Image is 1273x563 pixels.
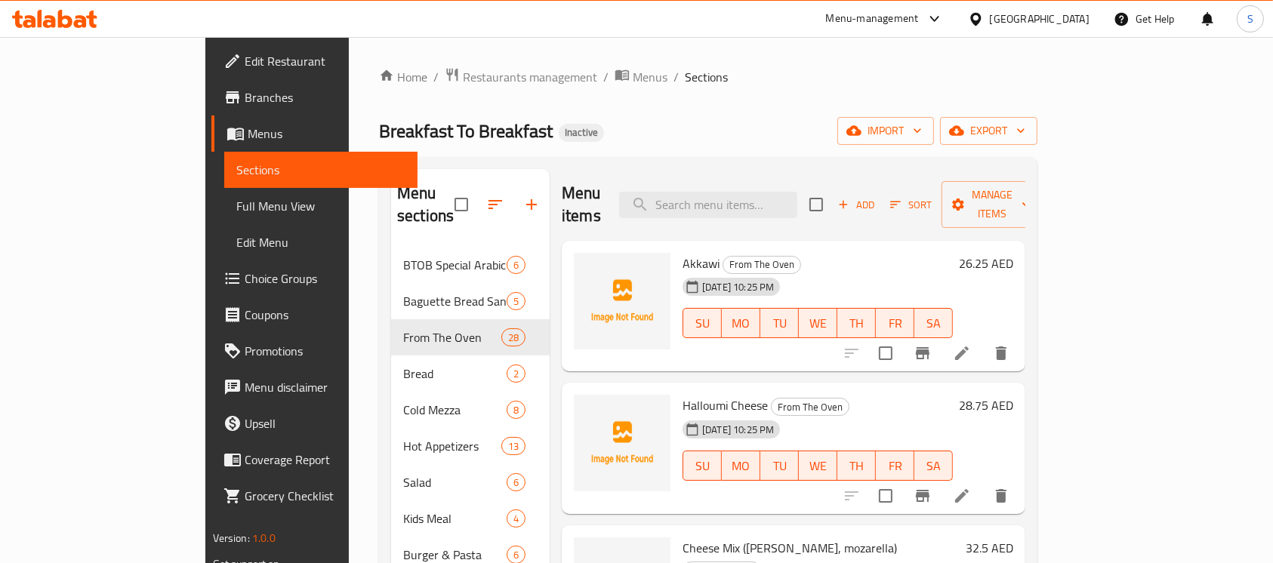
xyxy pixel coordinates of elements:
[463,68,597,86] span: Restaurants management
[728,312,754,334] span: MO
[953,487,971,505] a: Edit menu item
[513,186,550,223] button: Add section
[771,398,849,416] div: From The Oven
[1247,11,1253,27] span: S
[252,528,276,548] span: 1.0.0
[843,312,870,334] span: TH
[723,256,800,273] span: From The Oven
[403,256,507,274] span: BTOB Special Arabic Bread Sandwichs
[391,283,550,319] div: Baguette Bread Sandwiches5
[760,308,799,338] button: TU
[959,395,1013,416] h6: 28.75 AED
[562,182,601,227] h2: Menu items
[507,294,525,309] span: 5
[683,252,720,275] span: Akkawi
[633,68,667,86] span: Menus
[379,114,553,148] span: Breakfast To Breakfast
[502,439,525,454] span: 13
[615,67,667,87] a: Menus
[211,369,418,405] a: Menu disclaimer
[559,126,604,139] span: Inactive
[211,260,418,297] a: Choice Groups
[849,122,922,140] span: import
[772,398,849,416] span: From The Oven
[224,152,418,188] a: Sections
[245,414,406,432] span: Upsell
[507,473,526,491] div: items
[837,117,934,145] button: import
[211,79,418,115] a: Branches
[403,473,507,491] span: Salad
[843,455,870,477] span: TH
[870,337,902,369] span: Select to update
[507,475,525,490] span: 6
[245,487,406,505] span: Grocery Checklist
[403,401,507,419] span: Cold Mezza
[603,68,609,86] li: /
[837,308,876,338] button: TH
[683,394,768,417] span: Halloumi Cheese
[245,52,406,70] span: Edit Restaurant
[559,124,604,142] div: Inactive
[689,312,716,334] span: SU
[914,451,953,481] button: SA
[953,344,971,362] a: Edit menu item
[799,451,837,481] button: WE
[477,186,513,223] span: Sort sections
[391,355,550,392] div: Bread2
[403,365,507,383] span: Bread
[507,512,525,526] span: 4
[391,428,550,464] div: Hot Appetizers13
[685,68,728,86] span: Sections
[876,308,914,338] button: FR
[920,312,947,334] span: SA
[507,258,525,272] span: 6
[211,115,418,152] a: Menus
[837,451,876,481] button: TH
[379,67,1037,87] nav: breadcrumb
[211,478,418,514] a: Grocery Checklist
[800,189,832,220] span: Select section
[211,441,418,478] a: Coverage Report
[905,335,941,371] button: Branch-specific-item
[213,528,250,548] span: Version:
[236,233,406,251] span: Edit Menu
[391,247,550,283] div: BTOB Special Arabic Bread Sandwichs6
[397,182,455,227] h2: Menu sections
[211,43,418,79] a: Edit Restaurant
[689,455,716,477] span: SU
[870,480,902,512] span: Select to update
[236,197,406,215] span: Full Menu View
[760,451,799,481] button: TU
[507,256,526,274] div: items
[403,509,507,528] span: Kids Meal
[211,405,418,441] a: Upsell
[507,367,525,381] span: 2
[245,451,406,469] span: Coverage Report
[507,401,526,419] div: items
[574,253,670,349] img: Akkawi
[403,328,501,346] span: From The Oven
[722,308,760,338] button: MO
[990,11,1090,27] div: [GEOGRAPHIC_DATA]
[766,312,793,334] span: TU
[805,455,831,477] span: WE
[619,192,797,218] input: search
[952,122,1025,140] span: export
[673,68,679,86] li: /
[507,292,526,310] div: items
[245,378,406,396] span: Menu disclaimer
[248,125,406,143] span: Menus
[403,437,501,455] span: Hot Appetizers
[826,10,919,28] div: Menu-management
[683,308,722,338] button: SU
[403,292,507,310] span: Baguette Bread Sandwiches
[391,500,550,537] div: Kids Meal4
[211,297,418,333] a: Coupons
[905,478,941,514] button: Branch-specific-item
